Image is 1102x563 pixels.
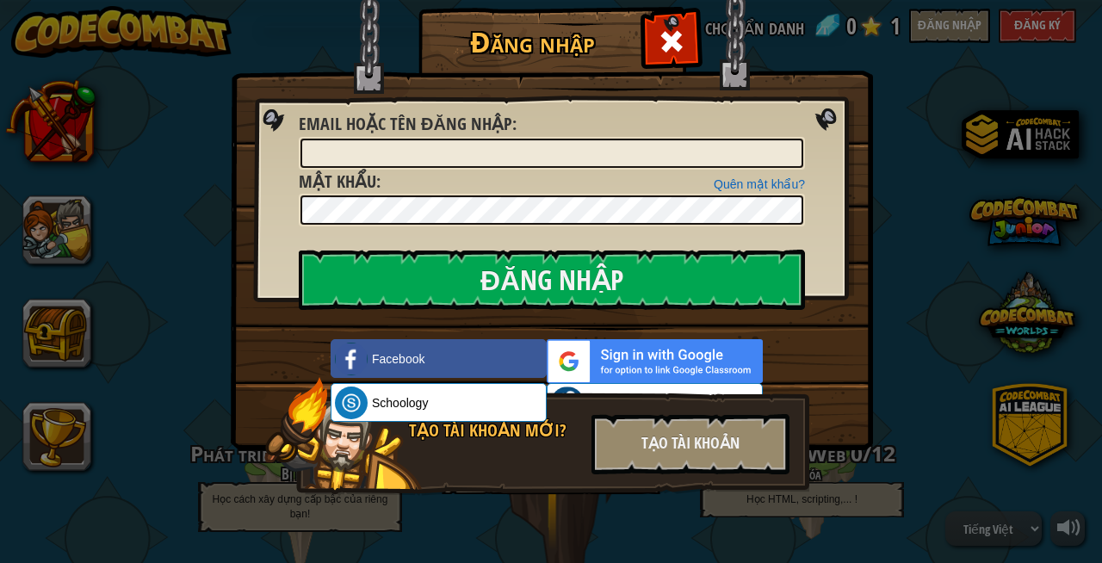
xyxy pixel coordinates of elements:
[299,112,512,135] span: Email hoặc tên đăng nhập
[335,387,368,419] img: schoology.png
[591,414,789,474] div: Tạo tài khoản
[299,112,517,137] label: :
[335,343,368,375] img: facebook_small.png
[299,170,376,193] span: Mật khẩu
[547,339,763,383] img: gplus_sso_button2.svg
[714,177,805,191] a: Quên mật khẩu?
[372,350,424,368] span: Facebook
[372,394,428,411] span: Schoology
[409,418,581,443] div: Tạo tài khoản mới?
[299,250,805,310] input: Đăng nhập
[423,27,642,57] h1: Đăng nhập
[299,170,381,195] label: :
